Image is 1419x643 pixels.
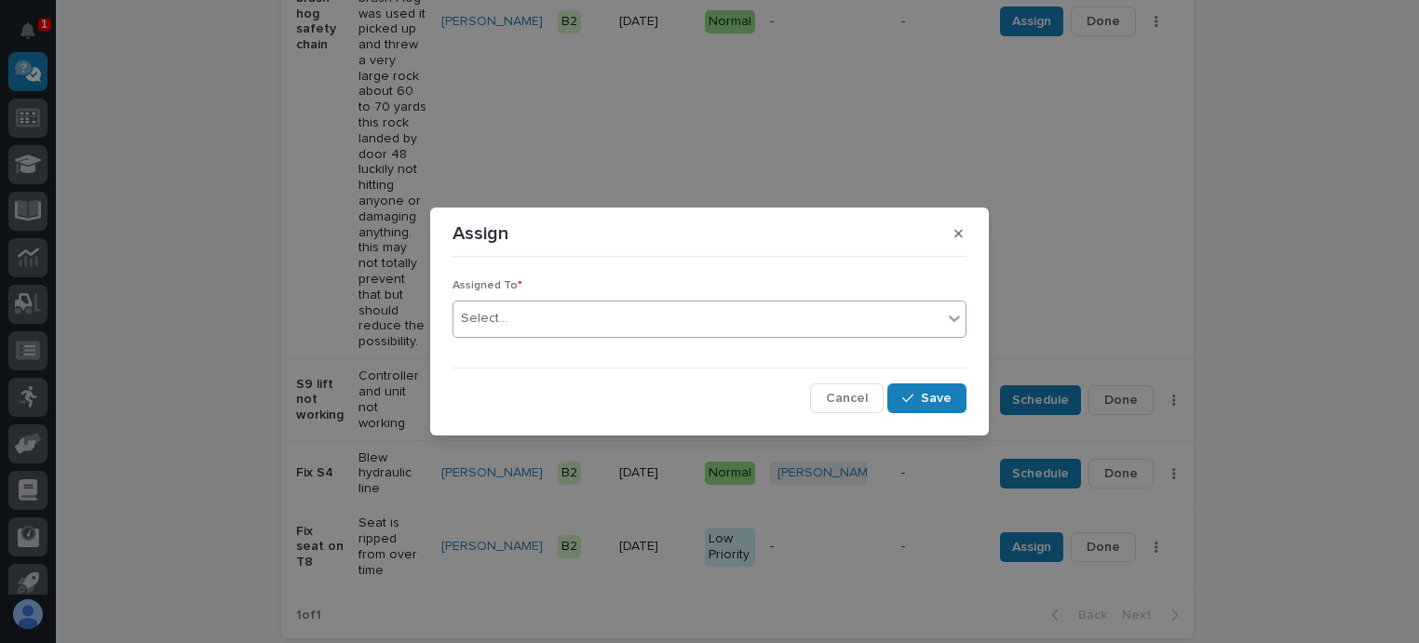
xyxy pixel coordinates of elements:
p: Assign [453,222,508,245]
div: Select... [461,309,507,328]
button: Save [887,383,966,413]
button: Cancel [810,383,884,413]
span: Save [921,390,952,407]
span: Cancel [826,390,868,407]
span: Assigned To [453,280,522,291]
